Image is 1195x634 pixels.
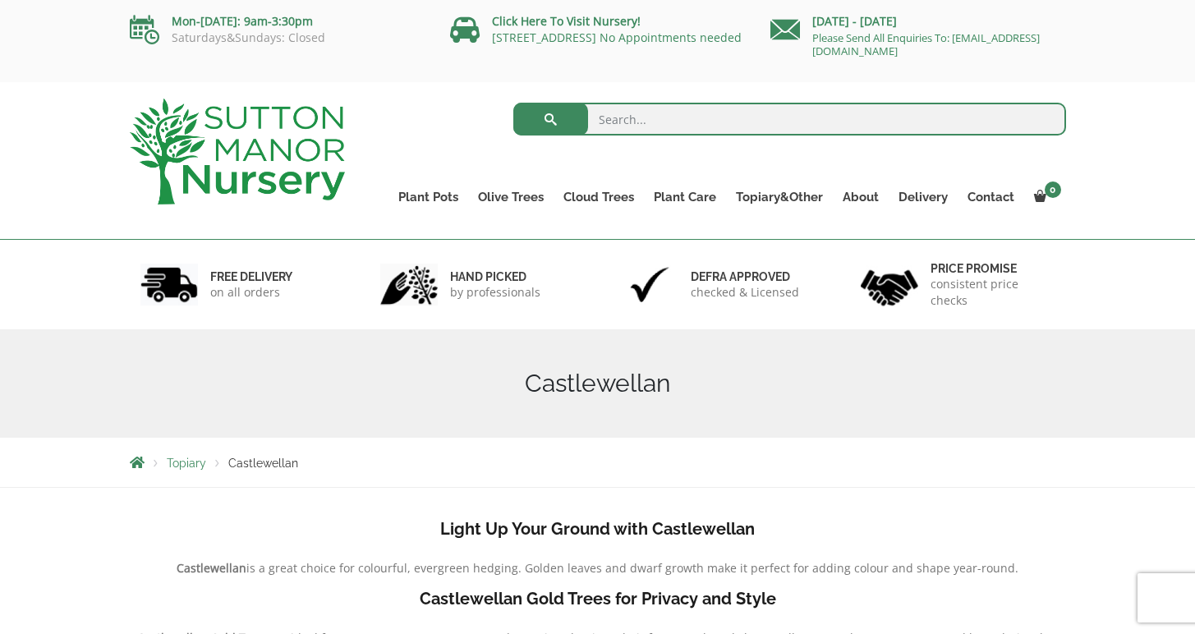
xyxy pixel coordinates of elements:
[691,284,799,301] p: checked & Licensed
[167,457,206,470] a: Topiary
[931,276,1055,309] p: consistent price checks
[450,269,540,284] h6: hand picked
[931,261,1055,276] h6: Price promise
[812,30,1040,58] a: Please Send All Enquiries To: [EMAIL_ADDRESS][DOMAIN_NAME]
[644,186,726,209] a: Plant Care
[1024,186,1066,209] a: 0
[130,369,1066,398] h1: Castlewellan
[726,186,833,209] a: Topiary&Other
[833,186,889,209] a: About
[420,589,776,609] b: Castlewellan Gold Trees for Privacy and Style
[130,456,1066,469] nav: Breadcrumbs
[889,186,958,209] a: Delivery
[554,186,644,209] a: Cloud Trees
[130,31,425,44] p: Saturdays&Sundays: Closed
[691,269,799,284] h6: Defra approved
[958,186,1024,209] a: Contact
[246,560,1018,576] span: is a great choice for colourful, evergreen hedging. Golden leaves and dwarf growth make it perfec...
[621,264,678,306] img: 3.jpg
[130,99,345,204] img: logo
[450,284,540,301] p: by professionals
[861,260,918,310] img: 4.jpg
[513,103,1066,136] input: Search...
[228,457,298,470] span: Castlewellan
[130,11,425,31] p: Mon-[DATE]: 9am-3:30pm
[380,264,438,306] img: 2.jpg
[140,264,198,306] img: 1.jpg
[210,284,292,301] p: on all orders
[770,11,1066,31] p: [DATE] - [DATE]
[492,13,641,29] a: Click Here To Visit Nursery!
[388,186,468,209] a: Plant Pots
[210,269,292,284] h6: FREE DELIVERY
[492,30,742,45] a: [STREET_ADDRESS] No Appointments needed
[440,519,755,539] b: Light Up Your Ground with Castlewellan
[468,186,554,209] a: Olive Trees
[1045,181,1061,198] span: 0
[177,560,246,576] b: Castlewellan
